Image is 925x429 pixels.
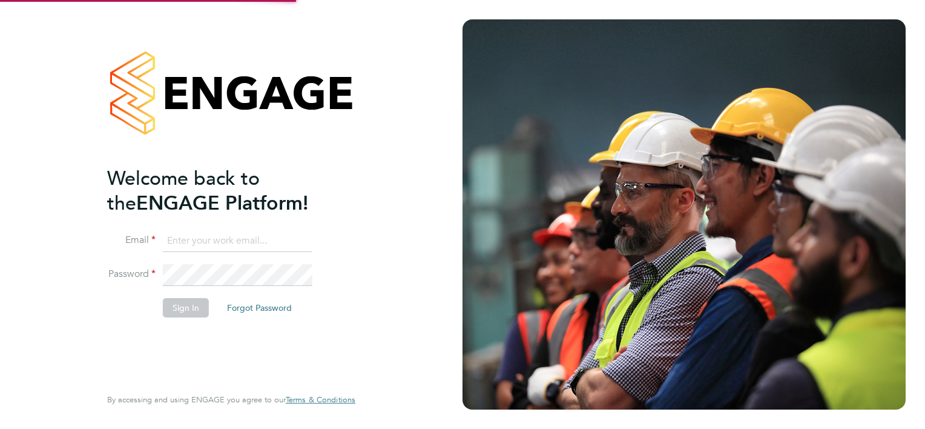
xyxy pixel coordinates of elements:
[286,394,355,405] span: Terms & Conditions
[163,230,312,252] input: Enter your work email...
[107,167,260,215] span: Welcome back to the
[217,298,301,318] button: Forgot Password
[163,298,209,318] button: Sign In
[286,395,355,405] a: Terms & Conditions
[107,268,156,281] label: Password
[107,394,355,405] span: By accessing and using ENGAGE you agree to our
[107,166,343,216] h2: ENGAGE Platform!
[107,234,156,247] label: Email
